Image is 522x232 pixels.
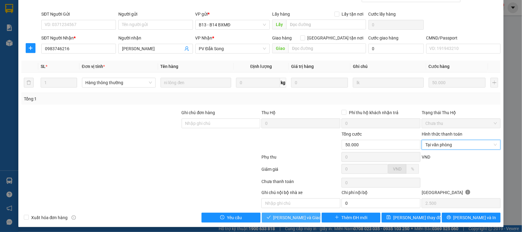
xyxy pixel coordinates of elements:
[422,155,430,159] span: VND
[41,11,116,17] div: SĐT Người Gửi
[368,36,399,40] label: Cước giao hàng
[382,213,440,223] button: save[PERSON_NAME] thay đổi
[387,215,391,220] span: save
[41,64,46,69] span: SL
[442,213,501,223] button: printer[PERSON_NAME] và In
[82,64,105,69] span: Đơn vị tính
[195,11,270,17] div: VP gửi
[272,43,288,53] span: Giao
[118,11,193,17] div: Người gửi
[342,189,420,198] div: Chi phí nội bộ
[291,64,314,69] span: Giá trị hàng
[250,64,272,69] span: Định lượng
[26,43,35,53] button: plus
[267,215,271,220] span: check
[184,46,189,51] span: user-add
[426,35,501,41] div: CMND/Passport
[262,213,320,223] button: check[PERSON_NAME] và Giao hàng
[286,20,366,29] input: Dọc đường
[350,61,426,73] th: Ghi chú
[422,132,462,137] label: Hình thức thanh toán
[202,213,260,223] button: exclamation-circleYêu cầu
[41,35,116,41] div: SĐT Người Nhận
[272,12,290,17] span: Lấy hàng
[291,78,348,88] input: 0
[422,109,501,116] div: Trạng thái Thu Hộ
[339,11,366,17] span: Lấy tận nơi
[353,78,424,88] input: Ghi Chú
[182,110,215,115] label: Ghi chú đơn hàng
[86,78,152,87] span: Hàng thông thường
[465,190,470,195] span: info-circle
[261,189,340,198] div: Ghi chú nội bộ nhà xe
[220,215,224,220] span: exclamation-circle
[261,166,341,177] div: Giảm giá
[454,214,496,221] span: [PERSON_NAME] và In
[195,36,213,40] span: VP Nhận
[491,78,498,88] button: plus
[118,35,193,41] div: Người nhận
[425,140,497,149] span: Tại văn phòng
[261,154,341,164] div: Phụ thu
[288,43,366,53] input: Dọc đường
[24,78,34,88] button: delete
[368,44,424,54] input: Cước giao hàng
[411,167,414,171] span: %
[29,214,70,221] span: Xuất hóa đơn hàng
[422,189,501,198] div: [GEOGRAPHIC_DATA]
[342,132,362,137] span: Tổng cước
[273,214,332,221] span: [PERSON_NAME] và Giao hàng
[199,20,266,29] span: B13 - B14 BXMĐ
[368,20,424,30] input: Cước lấy hàng
[161,64,179,69] span: Tên hàng
[335,215,339,220] span: plus
[280,78,286,88] span: kg
[368,12,396,17] label: Cước lấy hàng
[227,214,242,221] span: Yêu cầu
[305,35,366,41] span: [GEOGRAPHIC_DATA] tận nơi
[342,214,368,221] span: Thêm ĐH mới
[429,64,450,69] span: Cước hàng
[261,198,340,208] input: Nhập ghi chú
[272,36,292,40] span: Giao hàng
[346,109,401,116] span: Phí thu hộ khách nhận trả
[261,178,341,189] div: Chưa thanh toán
[425,119,497,128] span: Chưa thu
[72,215,76,220] span: info-circle
[199,44,266,53] span: PV Đắk Song
[161,78,231,88] input: VD: Bàn, Ghế
[182,118,261,128] input: Ghi chú đơn hàng
[447,215,451,220] span: printer
[261,110,276,115] span: Thu Hộ
[24,95,202,102] div: Tổng: 1
[272,20,286,29] span: Lấy
[393,214,442,221] span: [PERSON_NAME] thay đổi
[322,213,380,223] button: plusThêm ĐH mới
[26,46,35,51] span: plus
[429,78,486,88] input: 0
[393,167,402,171] span: VND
